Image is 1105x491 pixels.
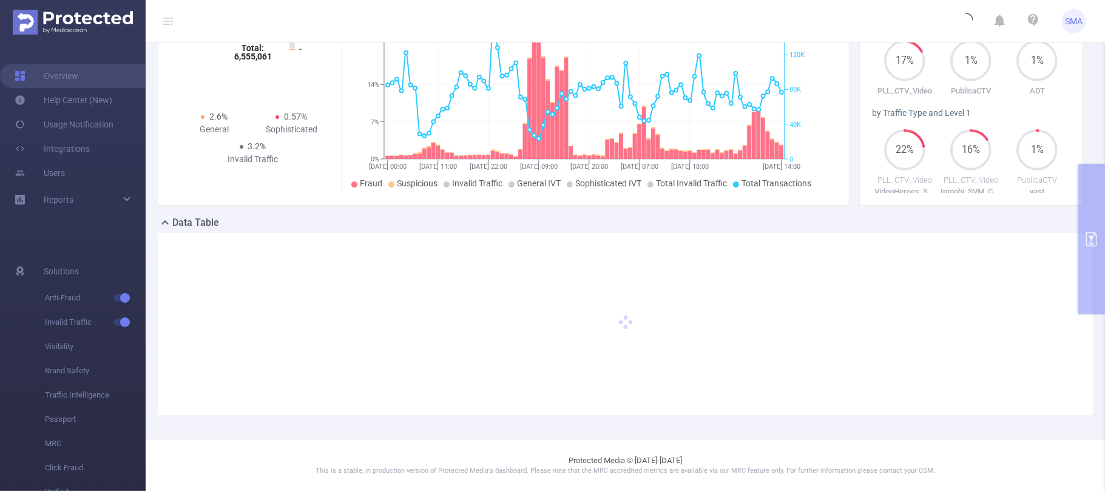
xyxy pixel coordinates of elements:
[45,432,146,456] span: MRC
[872,174,938,186] p: PLL_CTV_Video
[763,163,800,171] tspan: [DATE] 14:00
[570,163,608,171] tspan: [DATE] 20:00
[242,43,264,53] tspan: Total:
[369,163,407,171] tspan: [DATE] 00:00
[656,178,727,188] span: Total Invalid Traffic
[253,123,331,136] div: Sophisticated
[209,112,228,121] span: 2.6%
[15,161,65,185] a: Users
[45,456,146,480] span: Click Fraud
[1066,9,1083,33] span: SMA
[45,359,146,383] span: Brand Safety
[872,85,938,97] p: PLL_CTV_Video
[517,178,561,188] span: General IVT
[15,112,113,137] a: Usage Notification
[176,466,1075,476] p: This is a stable, in production version of Protected Media's dashboard. Please note that the MRC ...
[938,85,1004,97] p: PublicaCTV
[872,107,1070,120] div: by Traffic Type and Level 1
[15,64,78,88] a: Overview
[884,56,925,66] span: 17%
[789,86,801,94] tspan: 80K
[1004,85,1070,97] p: ADT
[13,10,133,35] img: Protected Media
[146,439,1105,491] footer: Protected Media © [DATE]-[DATE]
[214,153,292,166] div: Invalid Traffic
[959,13,973,30] i: icon: loading
[742,178,811,188] span: Total Transactions
[397,178,438,188] span: Suspicious
[470,163,507,171] tspan: [DATE] 22:00
[520,163,558,171] tspan: [DATE] 09:00
[44,195,73,205] span: Reports
[1004,174,1070,186] p: PublicaCTV
[45,334,146,359] span: Visibility
[419,163,457,171] tspan: [DATE] 11:00
[15,137,90,161] a: Integrations
[938,186,1004,198] p: Inmobi_SVM_CTV_LL_RTB_10000167819_DV
[15,88,112,112] a: Help Center (New)
[789,51,805,59] tspan: 120K
[172,215,219,230] h2: Data Table
[234,52,272,61] tspan: 6,555,061
[360,178,382,188] span: Fraud
[45,407,146,432] span: Passport
[45,383,146,407] span: Traffic Intelligence
[248,141,266,151] span: 3.2%
[575,178,641,188] span: Sophisticated IVT
[950,56,992,66] span: 1%
[45,310,146,334] span: Invalid Traffic
[284,112,307,121] span: 0.57%
[950,145,992,155] span: 16%
[371,155,379,163] tspan: 0%
[1016,145,1058,155] span: 1%
[621,163,658,171] tspan: [DATE] 07:00
[45,286,146,310] span: Anti-Fraud
[367,81,379,89] tspan: 14%
[452,178,502,188] span: Invalid Traffic
[1004,186,1070,198] p: vast
[884,145,925,155] span: 22%
[938,174,1004,186] p: PLL_CTV_Video
[789,155,793,163] tspan: 0
[672,163,709,171] tspan: [DATE] 18:00
[1016,56,1058,66] span: 1%
[175,123,253,136] div: General
[371,118,379,126] tspan: 7%
[44,259,79,283] span: Solutions
[872,186,938,198] p: VideoHeroes_SVM_LL_CTV_EP
[789,121,801,129] tspan: 40K
[44,188,73,212] a: Reports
